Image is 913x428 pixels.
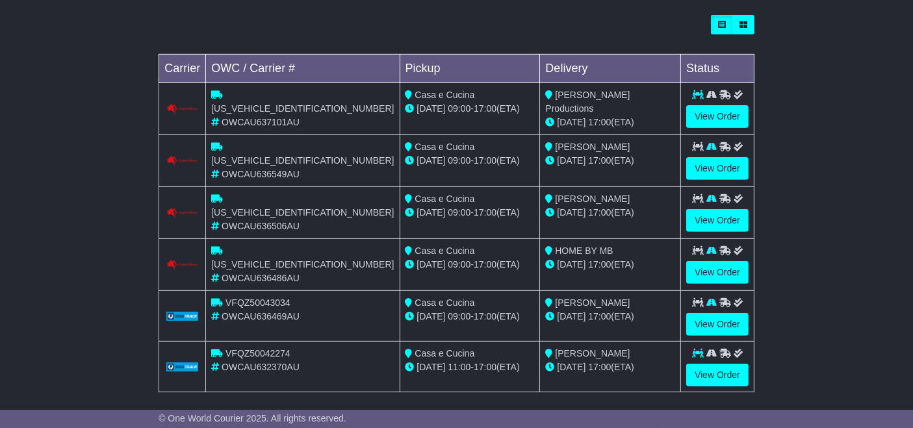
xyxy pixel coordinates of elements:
span: 09:00 [448,207,470,218]
span: OWCAU636486AU [222,273,300,283]
img: Couriers_Please.png [166,104,199,114]
a: View Order [686,364,749,386]
span: Casa e Cucina [415,245,474,256]
span: [DATE] [417,155,445,166]
td: Delivery [540,54,681,82]
span: [DATE] [417,103,445,114]
span: [PERSON_NAME] [555,297,630,308]
img: Couriers_Please.png [166,156,199,166]
span: 17:00 [588,155,611,166]
span: [DATE] [417,311,445,321]
span: [DATE] [417,259,445,270]
span: OWCAU637101AU [222,117,300,127]
span: VFQZ50043034 [225,297,290,308]
td: Pickup [400,54,540,82]
div: (ETA) [545,206,675,220]
span: OWCAU636506AU [222,221,300,231]
td: OWC / Carrier # [206,54,400,82]
span: 17:00 [588,362,611,372]
span: [DATE] [417,207,445,218]
span: [PERSON_NAME] [555,194,630,204]
div: - (ETA) [405,360,535,374]
a: View Order [686,209,749,232]
span: 09:00 [448,155,470,166]
span: [US_VEHICLE_IDENTIFICATION_NUMBER] [211,103,394,114]
span: Casa e Cucina [415,297,474,308]
a: View Order [686,105,749,128]
span: [DATE] [557,117,585,127]
span: 17:00 [474,311,496,321]
span: [DATE] [557,155,585,166]
span: [US_VEHICLE_IDENTIFICATION_NUMBER] [211,155,394,166]
span: 17:00 [588,311,611,321]
span: 17:00 [474,207,496,218]
span: © One World Courier 2025. All rights reserved. [159,413,346,423]
span: [PERSON_NAME] Productions [545,90,630,114]
div: - (ETA) [405,154,535,168]
span: HOME BY MB [555,245,613,256]
img: GetCarrierServiceLogo [166,362,199,371]
span: OWCAU636469AU [222,311,300,321]
span: 17:00 [588,117,611,127]
div: (ETA) [545,310,675,323]
img: Couriers_Please.png [166,208,199,218]
div: - (ETA) [405,206,535,220]
img: Couriers_Please.png [166,260,199,270]
span: Casa e Cucina [415,90,474,100]
div: (ETA) [545,258,675,271]
div: - (ETA) [405,102,535,116]
span: 17:00 [588,207,611,218]
span: [US_VEHICLE_IDENTIFICATION_NUMBER] [211,207,394,218]
span: Casa e Cucina [415,348,474,359]
span: [DATE] [417,362,445,372]
td: Status [681,54,754,82]
span: 09:00 [448,103,470,114]
div: - (ETA) [405,310,535,323]
div: (ETA) [545,360,675,374]
span: [DATE] [557,362,585,372]
a: View Order [686,157,749,180]
span: 17:00 [474,259,496,270]
span: [US_VEHICLE_IDENTIFICATION_NUMBER] [211,259,394,270]
div: (ETA) [545,116,675,129]
div: (ETA) [545,154,675,168]
span: 11:00 [448,362,470,372]
td: Carrier [159,54,206,82]
span: 17:00 [474,155,496,166]
a: View Order [686,261,749,284]
span: [DATE] [557,311,585,321]
a: View Order [686,313,749,336]
span: 17:00 [474,103,496,114]
span: OWCAU632370AU [222,362,300,372]
div: - (ETA) [405,258,535,271]
span: [DATE] [557,259,585,270]
span: VFQZ50042274 [225,348,290,359]
span: 09:00 [448,311,470,321]
span: Casa e Cucina [415,194,474,204]
span: 09:00 [448,259,470,270]
span: OWCAU636549AU [222,169,300,179]
span: 17:00 [474,362,496,372]
span: 17:00 [588,259,611,270]
img: GetCarrierServiceLogo [166,312,199,320]
span: Casa e Cucina [415,142,474,152]
span: [PERSON_NAME] [555,142,630,152]
span: [PERSON_NAME] [555,348,630,359]
span: [DATE] [557,207,585,218]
